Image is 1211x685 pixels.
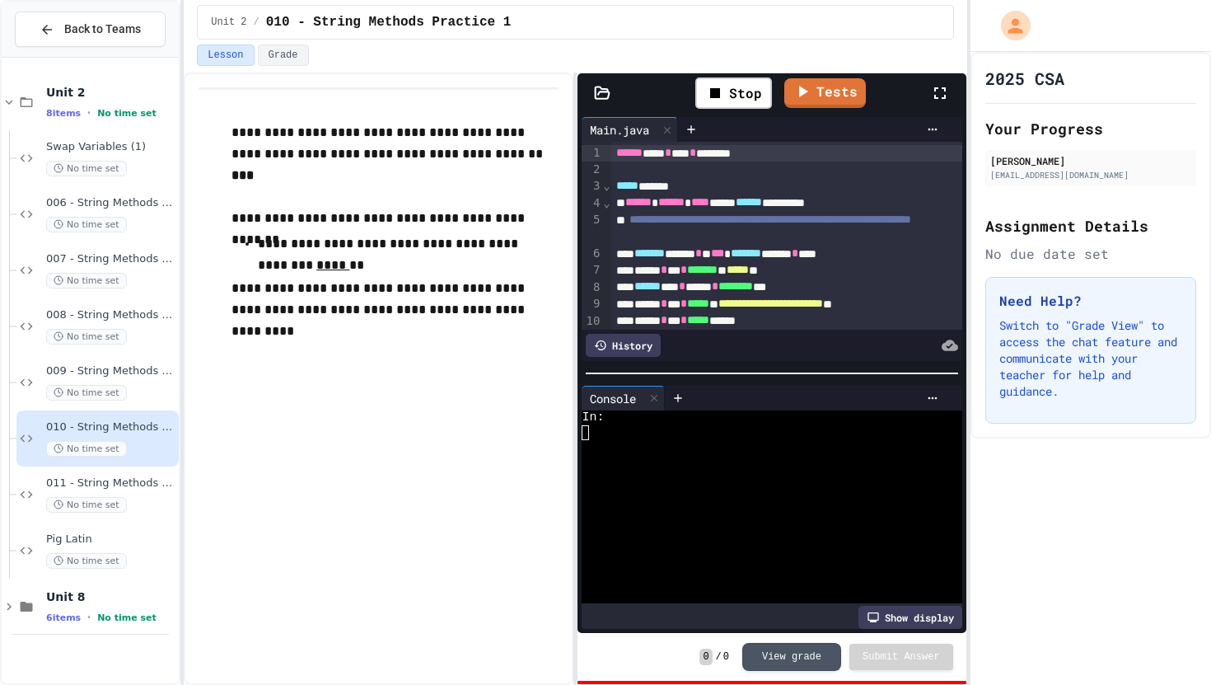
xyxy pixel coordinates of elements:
[849,644,953,670] button: Submit Answer
[197,45,254,66] button: Lesson
[990,169,1191,181] div: [EMAIL_ADDRESS][DOMAIN_NAME]
[46,252,175,266] span: 007 - String Methods - charAt
[46,196,175,210] span: 006 - String Methods - Length
[985,117,1196,140] h2: Your Progress
[46,533,175,547] span: Pig Latin
[46,441,127,457] span: No time set
[582,279,602,296] div: 8
[46,553,127,569] span: No time set
[582,246,602,262] div: 6
[582,411,604,425] span: In:
[64,21,141,38] span: Back to Teams
[46,385,127,401] span: No time set
[695,77,772,109] div: Stop
[97,108,157,119] span: No time set
[582,145,602,162] div: 1
[582,117,678,142] div: Main.java
[582,178,602,195] div: 3
[254,16,259,29] span: /
[46,140,175,154] span: Swap Variables (1)
[742,643,841,671] button: View grade
[46,612,81,623] span: 6 items
[723,650,729,664] span: 0
[602,196,610,209] span: Fold line
[784,78,866,108] a: Tests
[699,649,712,665] span: 0
[46,308,175,322] span: 008 - String Methods - indexOf
[582,262,602,279] div: 7
[858,606,962,629] div: Show display
[582,390,644,407] div: Console
[46,497,127,513] span: No time set
[985,67,1064,90] h1: 2025 CSA
[87,106,91,120] span: •
[211,16,246,29] span: Unit 2
[46,329,127,345] span: No time set
[582,313,602,330] div: 10
[999,291,1182,311] h3: Need Help?
[258,45,309,66] button: Grade
[999,317,1182,400] p: Switch to "Grade View" to access the chat feature and communicate with your teacher for help and ...
[863,650,940,664] span: Submit Answer
[582,296,602,312] div: 9
[46,273,127,289] span: No time set
[582,386,665,411] div: Console
[87,611,91,624] span: •
[46,364,175,378] span: 009 - String Methods - substring
[582,121,657,138] div: Main.java
[990,153,1191,168] div: [PERSON_NAME]
[46,589,175,604] span: Unit 8
[15,12,166,47] button: Back to Teams
[266,12,512,32] span: 010 - String Methods Practice 1
[985,214,1196,237] h2: Assignment Details
[46,476,175,490] span: 011 - String Methods Practice 2
[586,334,661,357] div: History
[985,244,1196,264] div: No due date set
[582,195,602,212] div: 4
[602,179,610,192] span: Fold line
[46,85,175,100] span: Unit 2
[46,161,127,176] span: No time set
[984,7,1035,45] div: My Account
[582,162,602,178] div: 2
[97,612,157,623] span: No time set
[582,212,602,246] div: 5
[46,217,127,232] span: No time set
[46,108,81,119] span: 8 items
[716,650,722,664] span: /
[46,420,175,434] span: 010 - String Methods Practice 1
